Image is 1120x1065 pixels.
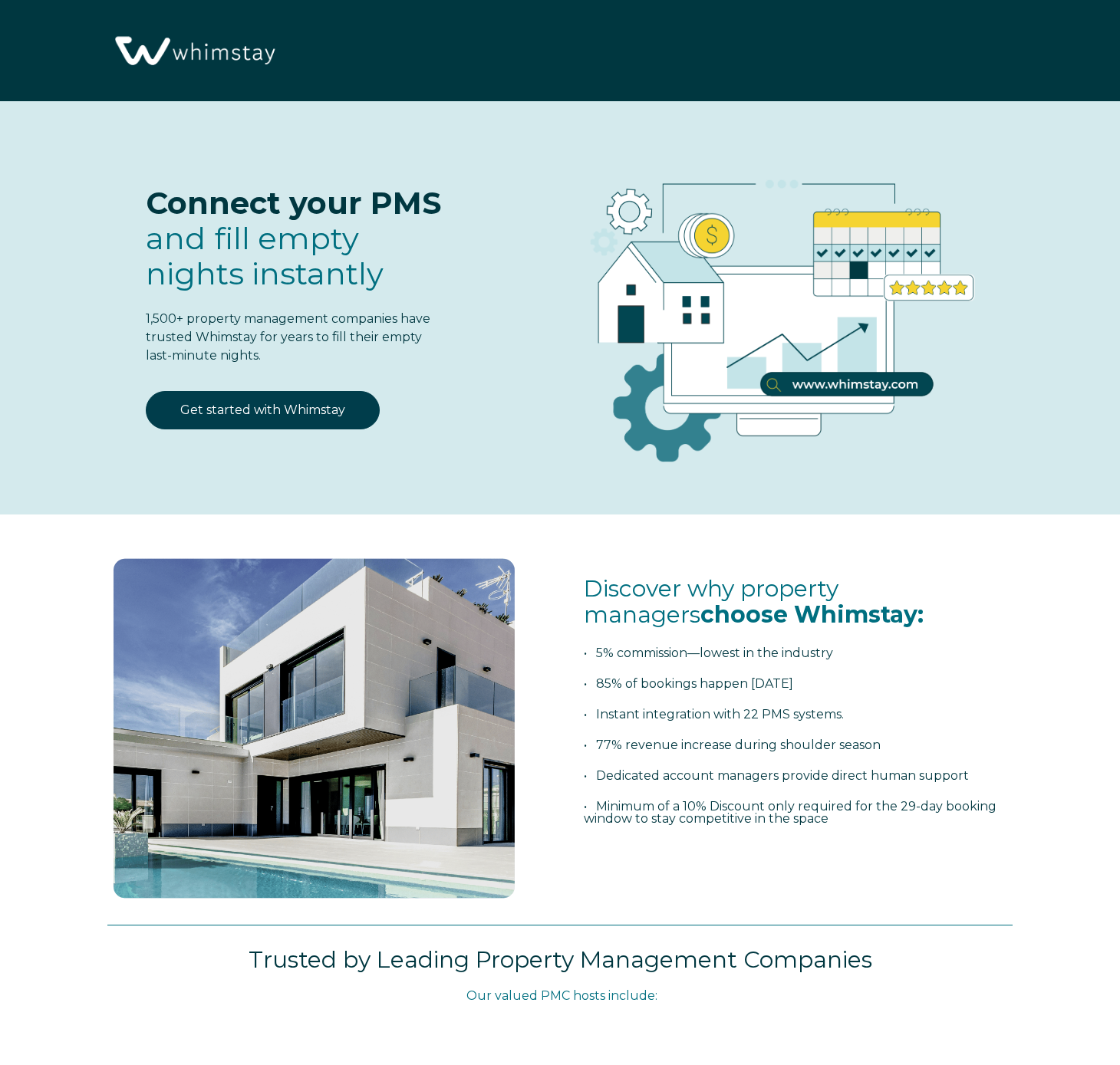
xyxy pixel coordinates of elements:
[466,988,657,1003] span: Our valued PMC hosts include:​
[249,945,872,974] span: Trusted by Leading Property Management Companies
[584,646,833,660] span: • 5% commission—lowest in the industry
[584,574,924,629] span: Discover why property managers
[584,707,844,722] span: • Instant integration with 22 PMS systems.
[700,600,924,629] span: choose Whimstay:
[584,799,996,826] span: • Minimum of a 10% Discount only required for the 29-day booking window to stay competitive in th...
[100,545,529,912] img: foto 1
[503,132,1043,486] img: RBO Ilustrations-03
[584,676,793,691] span: • 85% of bookings happen [DATE]
[146,219,384,292] span: and
[146,219,384,292] span: fill empty nights instantly
[107,8,280,96] img: Whimstay Logo-02 1
[584,768,969,783] span: • Dedicated account managers provide direct human support
[146,311,430,363] span: 1,500+ property management companies have trusted Whimstay for years to fill their empty last-min...
[146,391,380,429] a: Get started with Whimstay
[584,738,881,752] span: • 77% revenue increase during shoulder season
[146,184,441,222] span: Connect your PMS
